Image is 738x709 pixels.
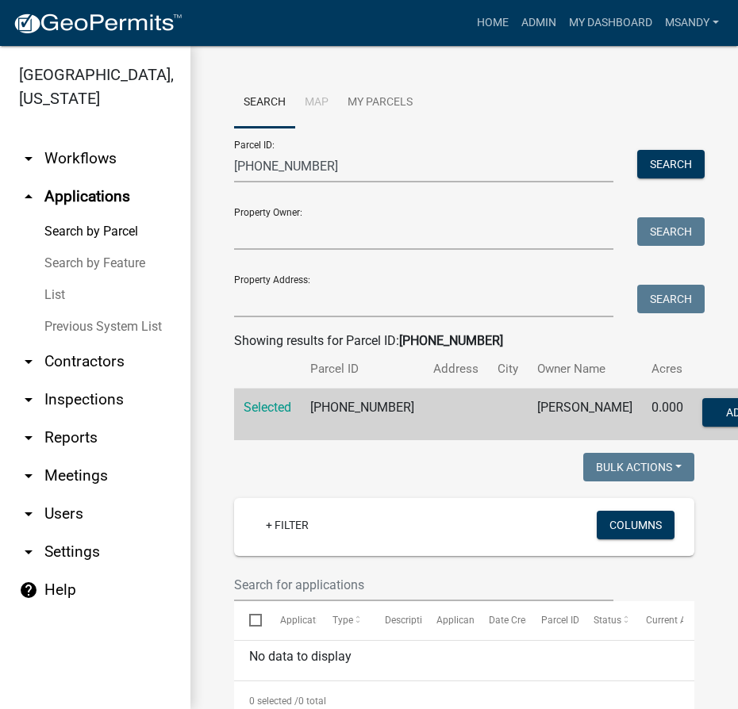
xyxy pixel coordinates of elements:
[436,615,478,626] span: Applicant
[528,389,642,441] td: [PERSON_NAME]
[642,389,693,441] td: 0.000
[563,8,659,38] a: My Dashboard
[421,601,474,639] datatable-header-cell: Applicant
[19,187,38,206] i: arrow_drop_up
[474,601,526,639] datatable-header-cell: Date Created
[317,601,369,639] datatable-header-cell: Type
[578,601,631,639] datatable-header-cell: Status
[424,351,488,388] th: Address
[399,333,503,348] strong: [PHONE_NUMBER]
[19,504,38,523] i: arrow_drop_down
[332,615,353,626] span: Type
[594,615,621,626] span: Status
[234,78,295,128] a: Search
[338,78,422,128] a: My Parcels
[659,8,725,38] a: msandy
[301,389,424,441] td: [PHONE_NUMBER]
[489,615,544,626] span: Date Created
[19,390,38,409] i: arrow_drop_down
[637,217,705,246] button: Search
[515,8,563,38] a: Admin
[234,332,694,351] div: Showing results for Parcel ID:
[583,453,694,481] button: Bulk Actions
[19,352,38,371] i: arrow_drop_down
[631,601,683,639] datatable-header-cell: Current Activity
[19,466,38,485] i: arrow_drop_down
[280,615,367,626] span: Application Number
[526,601,578,639] datatable-header-cell: Parcel ID
[234,641,694,680] div: No data to display
[471,8,515,38] a: Home
[637,285,705,313] button: Search
[369,601,421,639] datatable-header-cell: Description
[541,615,579,626] span: Parcel ID
[249,696,298,707] span: 0 selected /
[528,351,642,388] th: Owner Name
[19,149,38,168] i: arrow_drop_down
[646,615,712,626] span: Current Activity
[642,351,693,388] th: Acres
[244,400,291,415] a: Selected
[234,569,613,601] input: Search for applications
[19,542,38,561] i: arrow_drop_down
[253,511,321,539] a: + Filter
[264,601,317,639] datatable-header-cell: Application Number
[637,150,705,178] button: Search
[19,428,38,447] i: arrow_drop_down
[234,601,264,639] datatable-header-cell: Select
[384,615,432,626] span: Description
[597,511,675,539] button: Columns
[301,351,424,388] th: Parcel ID
[19,581,38,600] i: help
[488,351,528,388] th: City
